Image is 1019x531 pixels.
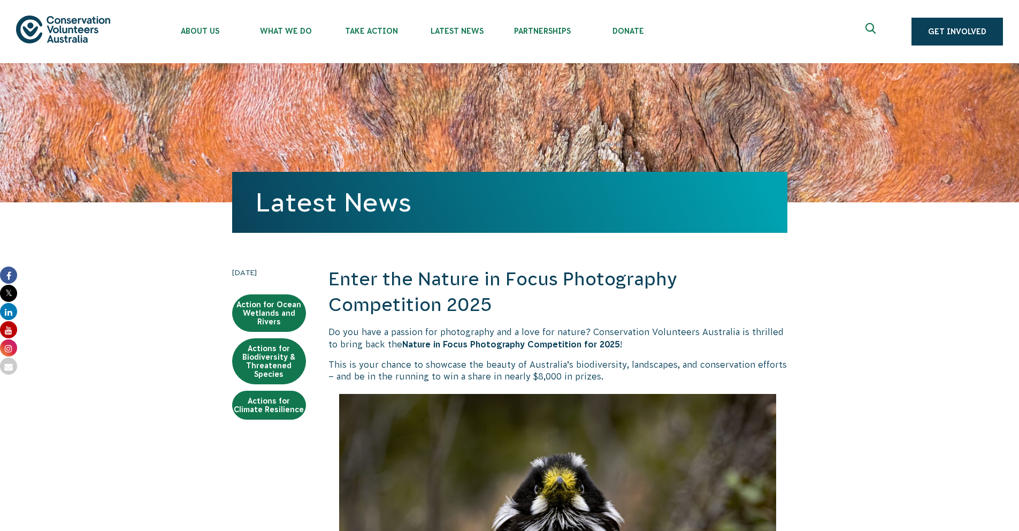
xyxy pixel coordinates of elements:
a: Actions for Climate Resilience [232,391,306,420]
a: Get Involved [911,18,1003,45]
time: [DATE] [232,267,306,278]
a: Actions for Biodiversity & Threatened Species [232,338,306,384]
button: Expand search box Close search box [859,19,885,44]
strong: Nature in Focus Photography Competition for 2025 [402,339,620,349]
h2: Enter the Nature in Focus Photography Competition 2025 [328,267,787,317]
span: Expand search box [865,23,879,40]
p: Do you have a passion for photography and a love for nature? Conservation Volunteers Australia is... [328,326,787,350]
span: Latest News [414,27,500,35]
p: This is your chance to showcase the beauty of Australia’s biodiversity, landscapes, and conservat... [328,359,787,383]
img: logo.svg [16,16,110,43]
a: Action for Ocean Wetlands and Rivers [232,294,306,332]
span: Partnerships [500,27,585,35]
a: Latest News [256,188,411,217]
span: What We Do [243,27,328,35]
span: Take Action [328,27,414,35]
span: About Us [157,27,243,35]
span: Donate [585,27,671,35]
